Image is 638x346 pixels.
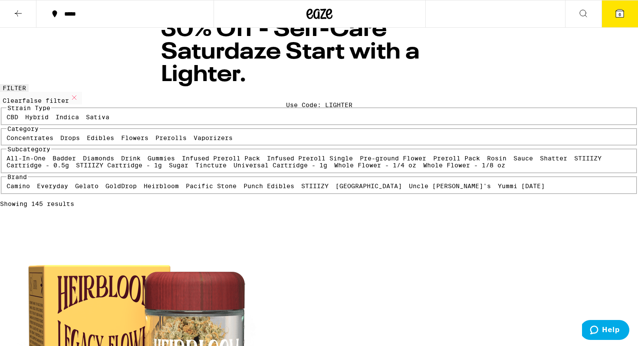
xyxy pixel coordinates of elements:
[602,0,638,27] button: 6
[498,183,545,189] label: Yummi [DATE]
[194,134,233,141] label: Vaporizers
[618,12,621,17] span: 6
[540,155,567,162] label: Shatter
[186,183,237,189] label: Pacific Stone
[7,134,53,141] label: Concentrates
[53,155,76,162] label: Badder
[7,125,39,132] legend: Category
[7,155,46,162] label: All-In-One
[487,155,506,162] label: Rosin
[7,183,30,189] label: Camino
[267,155,353,162] label: Infused Preroll Single
[7,104,51,111] legend: Strain Type
[144,183,179,189] label: Heirbloom
[56,114,79,121] label: Indica
[423,162,505,169] label: Whole Flower - 1/8 oz
[169,162,188,169] label: Sugar
[75,183,99,189] label: Gelato
[582,320,629,342] iframe: Opens a widget where you can find more information
[7,155,602,169] label: STIIIZY Cartridge - 0.5g
[335,183,402,189] label: [GEOGRAPHIC_DATA]
[83,155,114,162] label: Diamonds
[7,146,51,153] legend: Subcategory
[182,155,260,162] label: Infused Preroll Pack
[148,155,175,162] label: Gummies
[243,183,294,189] label: Punch Edibles
[37,183,68,189] label: Everyday
[161,19,477,86] h1: 30% Off - Self-Care Saturdaze Start with a Lighter.
[195,162,227,169] label: Tincture
[60,134,80,141] label: Drops
[286,101,352,108] div: Use Code: LIGHTER
[121,155,141,162] label: Drink
[121,134,148,141] label: Flowers
[301,183,329,189] label: STIIIZY
[155,134,187,141] label: Prerolls
[25,114,49,121] label: Hybrid
[360,155,426,162] label: Pre-ground Flower
[334,162,416,169] label: Whole Flower - 1/4 oz
[7,114,18,121] label: CBD
[105,183,137,189] label: GoldDrop
[76,162,162,169] label: STIIIZY Cartridge - 1g
[233,162,327,169] label: Universal Cartridge - 1g
[86,114,109,121] label: Sativa
[409,183,491,189] label: Uncle [PERSON_NAME]'s
[87,134,114,141] label: Edibles
[7,173,28,180] legend: Brand
[513,155,533,162] label: Sauce
[433,155,480,162] label: Preroll Pack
